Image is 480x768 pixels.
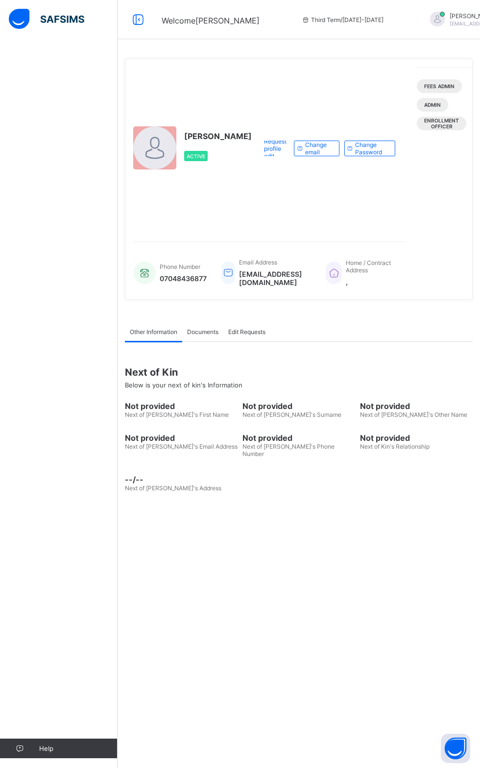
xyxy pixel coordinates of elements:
[125,433,238,443] span: Not provided
[424,118,459,129] span: Enrollment Officer
[39,744,117,752] span: Help
[355,141,387,156] span: Change Password
[239,259,277,266] span: Email Address
[360,401,473,411] span: Not provided
[125,475,238,484] span: --/--
[239,270,311,287] span: [EMAIL_ADDRESS][DOMAIN_NAME]
[125,484,221,492] span: Next of [PERSON_NAME]'s Address
[187,153,205,159] span: Active
[242,401,355,411] span: Not provided
[264,138,287,160] span: Request profile edit
[242,433,355,443] span: Not provided
[125,411,229,418] span: Next of [PERSON_NAME]'s First Name
[360,443,430,450] span: Next of Kin's Relationship
[125,401,238,411] span: Not provided
[125,443,238,450] span: Next of [PERSON_NAME]'s Email Address
[160,274,207,283] span: 07048436877
[228,328,265,336] span: Edit Requests
[160,263,200,270] span: Phone Number
[441,734,470,763] button: Open asap
[184,131,252,141] span: [PERSON_NAME]
[9,9,84,29] img: safsims
[125,366,473,378] span: Next of Kin
[346,259,391,274] span: Home / Contract Address
[187,328,218,336] span: Documents
[424,102,441,108] span: Admin
[162,16,260,25] span: Welcome [PERSON_NAME]
[242,443,335,457] span: Next of [PERSON_NAME]'s Phone Number
[424,83,455,89] span: Fees Admin
[305,141,332,156] span: Change email
[360,411,467,418] span: Next of [PERSON_NAME]'s Other Name
[346,278,395,286] span: ,
[360,433,473,443] span: Not provided
[125,381,242,389] span: Below is your next of kin's Information
[242,411,341,418] span: Next of [PERSON_NAME]'s Surname
[301,16,384,24] span: session/term information
[130,328,177,336] span: Other Information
